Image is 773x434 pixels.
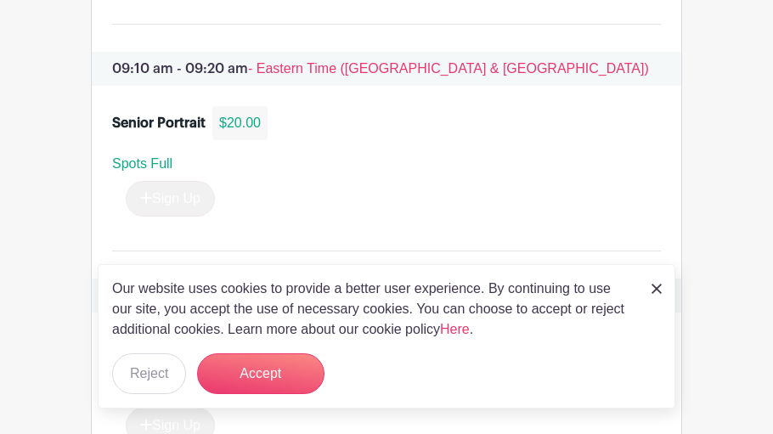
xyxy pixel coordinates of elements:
div: Senior Portrait [112,113,206,133]
span: - Eastern Time ([GEOGRAPHIC_DATA] & [GEOGRAPHIC_DATA]) [248,61,649,76]
p: Our website uses cookies to provide a better user experience. By continuing to use our site, you ... [112,279,634,340]
div: $20.00 [212,106,268,140]
img: close_button-5f87c8562297e5c2d7936805f587ecaba9071eb48480494691a3f1689db116b3.svg [652,284,662,294]
a: Here [440,322,470,336]
span: Spots Full [112,156,172,171]
button: Reject [112,353,186,394]
button: Accept [197,353,324,394]
p: 09:20 am - 09:30 am [92,279,681,313]
p: 09:10 am - 09:20 am [92,52,681,86]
